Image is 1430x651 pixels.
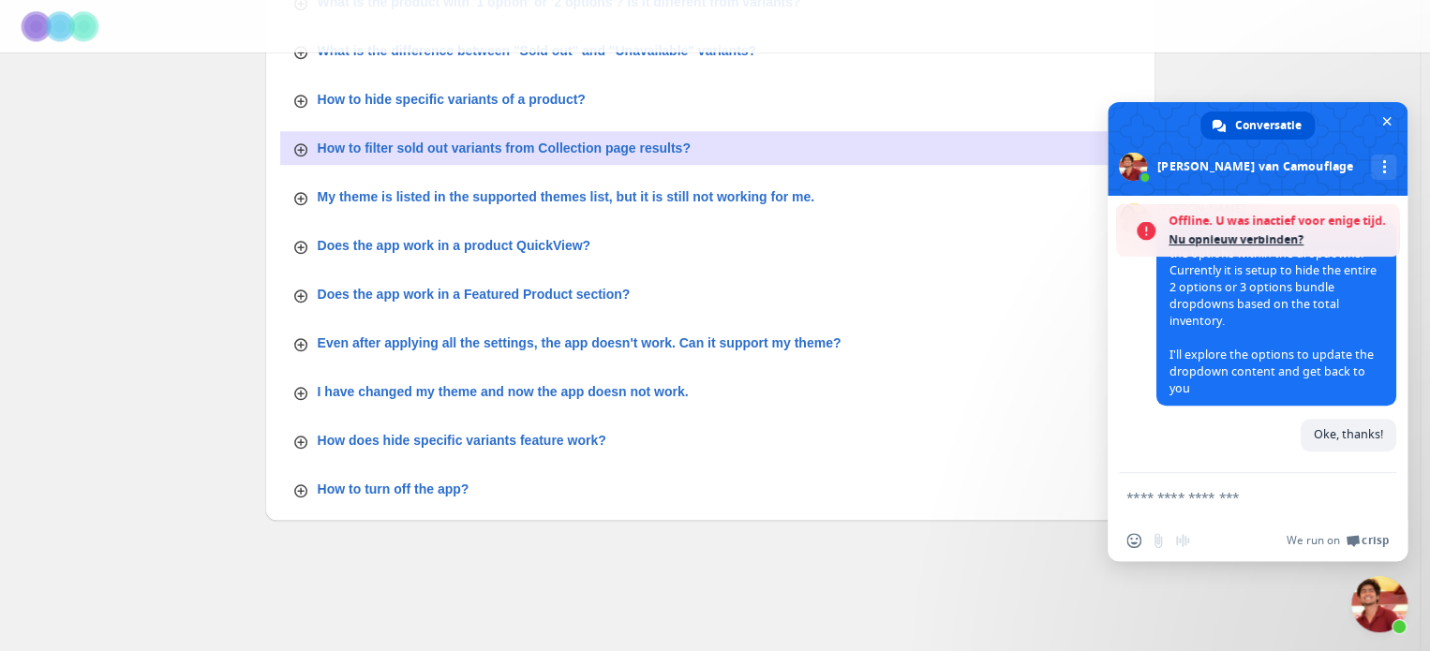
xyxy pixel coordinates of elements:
[1235,111,1302,140] span: Conversatie
[280,277,1140,311] button: Does the app work in a Featured Product section?
[318,480,469,498] p: How to turn off the app?
[318,90,586,109] p: How to hide specific variants of a product?
[1169,229,1377,396] span: Not sure if I can re arrange or change the options within the dropdowns. Currently it is setup to...
[1287,533,1340,548] span: We run on
[280,180,1140,214] button: My theme is listed in the supported themes list, but it is still not working for me.
[1126,489,1348,506] textarea: Typ een bericht...
[1156,202,1396,215] span: [PERSON_NAME]
[1200,111,1315,140] div: Conversatie
[280,423,1140,457] button: How does hide specific variants feature work?
[1362,533,1389,548] span: Crisp
[318,285,631,303] p: Does the app work in a Featured Product section?
[1169,212,1390,230] span: Offline. U was inactief voor enige tijd.
[1351,576,1408,632] div: Chat sluiten
[280,472,1140,506] button: How to turn off the app?
[318,139,691,157] p: How to filter sold out variants from Collection page results?
[318,333,842,352] p: Even after applying all the settings, the app doesn't work. Can it support my theme?
[280,375,1140,408] button: I have changed my theme and now the app doesn not work.
[1314,426,1383,442] span: Oke, thanks!
[1371,155,1396,180] div: Meer kanalen
[318,187,815,206] p: My theme is listed in the supported themes list, but it is still not working for me.
[1377,111,1396,131] span: Chat sluiten
[280,82,1140,116] button: How to hide specific variants of a product?
[1169,230,1390,249] span: Nu opnieuw verbinden?
[318,236,590,255] p: Does the app work in a product QuickView?
[318,382,689,401] p: I have changed my theme and now the app doesn not work.
[280,131,1140,165] button: How to filter sold out variants from Collection page results?
[280,326,1140,360] button: Even after applying all the settings, the app doesn't work. Can it support my theme?
[280,229,1140,262] button: Does the app work in a product QuickView?
[1287,533,1389,548] a: We run onCrisp
[1126,533,1141,548] span: Emoji invoegen
[318,431,606,450] p: How does hide specific variants feature work?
